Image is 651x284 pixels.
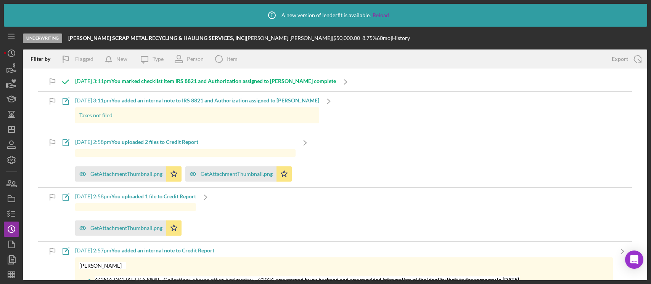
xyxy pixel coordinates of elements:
[604,51,647,67] button: Export
[31,56,56,62] div: Filter by
[75,166,182,182] button: GetAttachmentThumbnail.png
[111,247,214,254] b: You added an internal note to Credit Report
[201,171,273,177] div: GetAttachmentThumbnail.png
[68,35,246,41] div: |
[75,78,336,84] div: [DATE] 3:11pm
[274,276,520,283] mark: -was opened by ex husband and was provided information of the identity theft to the company in [D...
[23,34,62,43] div: Underwriting
[56,133,315,187] a: [DATE] 2:58pmYou uploaded 2 files to Credit ReportGetAttachmentThumbnail.pngGetAttachmentThumbnai...
[111,193,196,199] b: You uploaded 1 file to Credit Report
[262,6,389,25] div: A new version of lenderfit is available.
[75,97,319,104] div: [DATE] 3:11pm
[377,35,391,41] div: 60 mo
[111,78,336,84] b: You marked checklist item IRS 8821 and Authorization assigned to [PERSON_NAME] complete
[79,111,315,120] p: Taxes not filed
[56,51,101,67] button: Flagged
[75,247,613,254] div: [DATE] 2:57pm
[187,56,204,62] div: Person
[116,51,127,67] div: New
[625,250,643,269] div: Open Intercom Messenger
[246,35,333,41] div: [PERSON_NAME] [PERSON_NAME] |
[75,51,93,67] div: Flagged
[101,51,135,67] button: New
[333,35,362,41] div: $50,000.00
[362,35,377,41] div: 8.75 %
[56,188,215,241] a: [DATE] 2:58pmYou uploaded 1 file to Credit ReportGetAttachmentThumbnail.png
[373,12,389,18] a: Reload
[111,97,319,104] b: You added an internal note to IRS 8821 and Authorization assigned to [PERSON_NAME]
[95,276,274,283] mark: ACIMA DIGITAL FKA SIMP - Collections, charge-off or bankruptcy - 7/2024
[56,72,355,91] a: [DATE] 3:11pmYou marked checklist item IRS 8821 and Authorization assigned to [PERSON_NAME] complete
[68,35,244,41] b: [PERSON_NAME] SCRAP METAL RECYCLING & HAULING SERVICES, INC
[111,139,198,145] b: You uploaded 2 files to Credit Report
[79,262,126,269] mark: [PERSON_NAME] –
[90,171,162,177] div: GetAttachmentThumbnail.png
[227,56,238,62] div: Item
[56,92,338,133] a: [DATE] 3:11pmYou added an internal note to IRS 8821 and Authorization assigned to [PERSON_NAME]Ta...
[90,225,162,231] div: GetAttachmentThumbnail.png
[153,56,164,62] div: Type
[75,139,296,145] div: [DATE] 2:58pm
[391,35,410,41] div: | History
[185,166,292,182] button: GetAttachmentThumbnail.png
[612,51,628,67] div: Export
[75,193,196,199] div: [DATE] 2:58pm
[75,220,182,236] button: GetAttachmentThumbnail.png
